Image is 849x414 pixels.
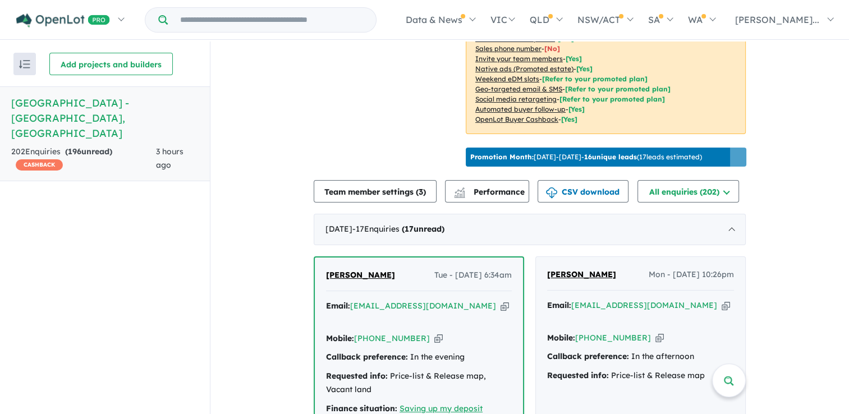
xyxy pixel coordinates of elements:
[326,403,397,413] strong: Finance situation:
[475,75,539,83] u: Weekend eDM slots
[11,145,156,172] div: 202 Enquir ies
[314,180,437,203] button: Team member settings (3)
[470,153,534,161] b: Promotion Month:
[655,332,664,344] button: Copy
[400,403,483,413] a: Saving up my deposit
[547,268,616,282] a: [PERSON_NAME]
[68,146,81,157] span: 196
[475,85,562,93] u: Geo-targeted email & SMS
[501,300,509,312] button: Copy
[434,333,443,344] button: Copy
[326,301,350,311] strong: Email:
[65,146,112,157] strong: ( unread)
[547,370,609,380] strong: Requested info:
[354,333,430,343] a: [PHONE_NUMBER]
[49,53,173,75] button: Add projects and builders
[16,13,110,27] img: Openlot PRO Logo White
[565,85,671,93] span: [Refer to your promoted plan]
[547,300,571,310] strong: Email:
[575,333,651,343] a: [PHONE_NUMBER]
[402,224,444,234] strong: ( unread)
[19,60,30,68] img: sort.svg
[326,351,512,364] div: In the evening
[542,75,648,83] span: [Refer to your promoted plan]
[475,44,541,53] u: Sales phone number
[576,65,593,73] span: [Yes]
[547,350,734,364] div: In the afternoon
[170,8,374,32] input: Try estate name, suburb, builder or developer
[637,180,739,203] button: All enquiries (202)
[475,115,558,123] u: OpenLot Buyer Cashback
[454,191,465,198] img: bar-chart.svg
[470,152,702,162] p: [DATE] - [DATE] - ( 17 leads estimated)
[538,180,628,203] button: CSV download
[559,95,665,103] span: [Refer to your promoted plan]
[326,371,388,381] strong: Requested info:
[405,224,414,234] span: 17
[584,153,637,161] b: 16 unique leads
[314,214,746,245] div: [DATE]
[547,351,629,361] strong: Callback preference:
[350,301,496,311] a: [EMAIL_ADDRESS][DOMAIN_NAME]
[475,65,573,73] u: Native ads (Promoted estate)
[445,180,529,203] button: Performance
[326,269,395,282] a: [PERSON_NAME]
[455,187,465,194] img: line-chart.svg
[546,187,557,199] img: download icon
[475,95,557,103] u: Social media retargeting
[547,333,575,343] strong: Mobile:
[475,105,566,113] u: Automated buyer follow-up
[16,159,63,171] span: CASHBACK
[11,95,199,141] h5: [GEOGRAPHIC_DATA] - [GEOGRAPHIC_DATA] , [GEOGRAPHIC_DATA]
[649,268,734,282] span: Mon - [DATE] 10:26pm
[735,14,819,25] span: [PERSON_NAME]...
[326,333,354,343] strong: Mobile:
[568,105,585,113] span: [Yes]
[352,224,444,234] span: - 17 Enquir ies
[156,146,183,170] span: 3 hours ago
[456,187,525,197] span: Performance
[326,352,408,362] strong: Callback preference:
[571,300,717,310] a: [EMAIL_ADDRESS][DOMAIN_NAME]
[547,369,734,383] div: Price-list & Release map
[419,187,423,197] span: 3
[326,370,512,397] div: Price-list & Release map, Vacant land
[566,54,582,63] span: [ Yes ]
[561,115,577,123] span: [Yes]
[544,44,560,53] span: [ No ]
[547,269,616,279] span: [PERSON_NAME]
[326,270,395,280] span: [PERSON_NAME]
[722,300,730,311] button: Copy
[475,54,563,63] u: Invite your team members
[434,269,512,282] span: Tue - [DATE] 6:34am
